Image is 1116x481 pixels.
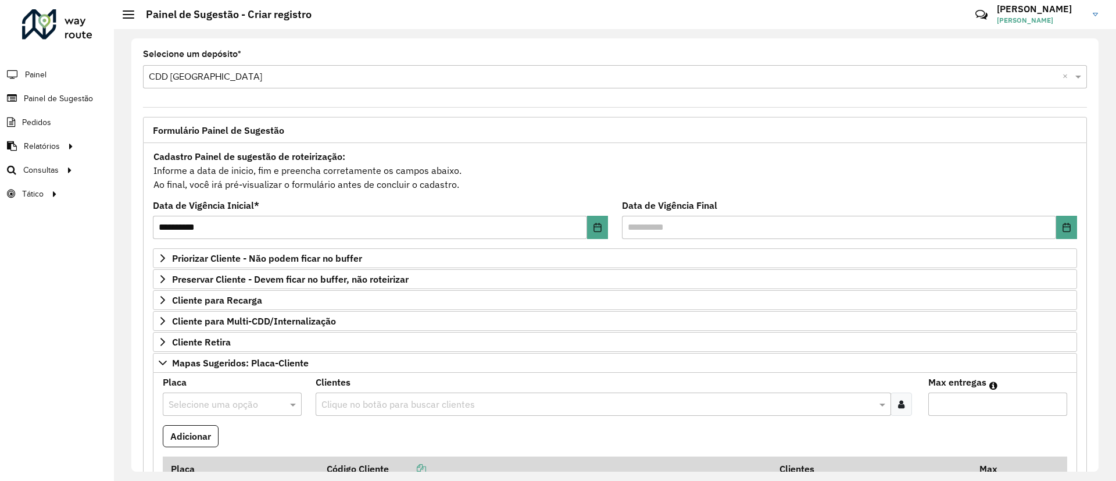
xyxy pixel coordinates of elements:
span: Mapas Sugeridos: Placa-Cliente [172,358,309,368]
a: Copiar [389,463,426,475]
span: Consultas [23,164,59,176]
th: Clientes [772,457,971,481]
a: Mapas Sugeridos: Placa-Cliente [153,353,1077,373]
span: Relatórios [24,140,60,152]
label: Data de Vigência Inicial [153,198,259,212]
span: Painel [25,69,46,81]
h3: [PERSON_NAME] [997,3,1084,15]
div: Informe a data de inicio, fim e preencha corretamente os campos abaixo. Ao final, você irá pré-vi... [153,149,1077,192]
th: Max [971,457,1018,481]
span: Pedidos [22,116,51,129]
label: Selecione um depósito [143,47,241,61]
a: Contato Rápido [969,2,994,27]
em: Máximo de clientes que serão colocados na mesma rota com os clientes informados [989,381,997,390]
span: [PERSON_NAME] [997,15,1084,26]
span: Painel de Sugestão [24,92,93,105]
span: Preservar Cliente - Devem ficar no buffer, não roteirizar [172,275,409,284]
span: Clear all [1063,70,1072,84]
span: Priorizar Cliente - Não podem ficar no buffer [172,254,362,263]
button: Choose Date [1056,216,1077,239]
label: Placa [163,375,187,389]
span: Formulário Painel de Sugestão [153,126,284,135]
a: Cliente para Recarga [153,290,1077,310]
span: Tático [22,188,44,200]
a: Cliente para Multi-CDD/Internalização [153,311,1077,331]
a: Priorizar Cliente - Não podem ficar no buffer [153,248,1077,268]
label: Clientes [316,375,350,389]
strong: Cadastro Painel de sugestão de roteirização: [153,151,345,162]
a: Preservar Cliente - Devem ficar no buffer, não roteirizar [153,269,1077,289]
a: Cliente Retira [153,332,1077,352]
span: Cliente para Recarga [172,295,262,305]
button: Choose Date [587,216,608,239]
label: Max entregas [928,375,986,389]
span: Cliente para Multi-CDD/Internalização [172,316,336,326]
button: Adicionar [163,425,219,447]
label: Data de Vigência Final [622,198,717,212]
th: Código Cliente [319,457,772,481]
span: Cliente Retira [172,337,231,347]
th: Placa [163,457,319,481]
h2: Painel de Sugestão - Criar registro [134,8,312,21]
